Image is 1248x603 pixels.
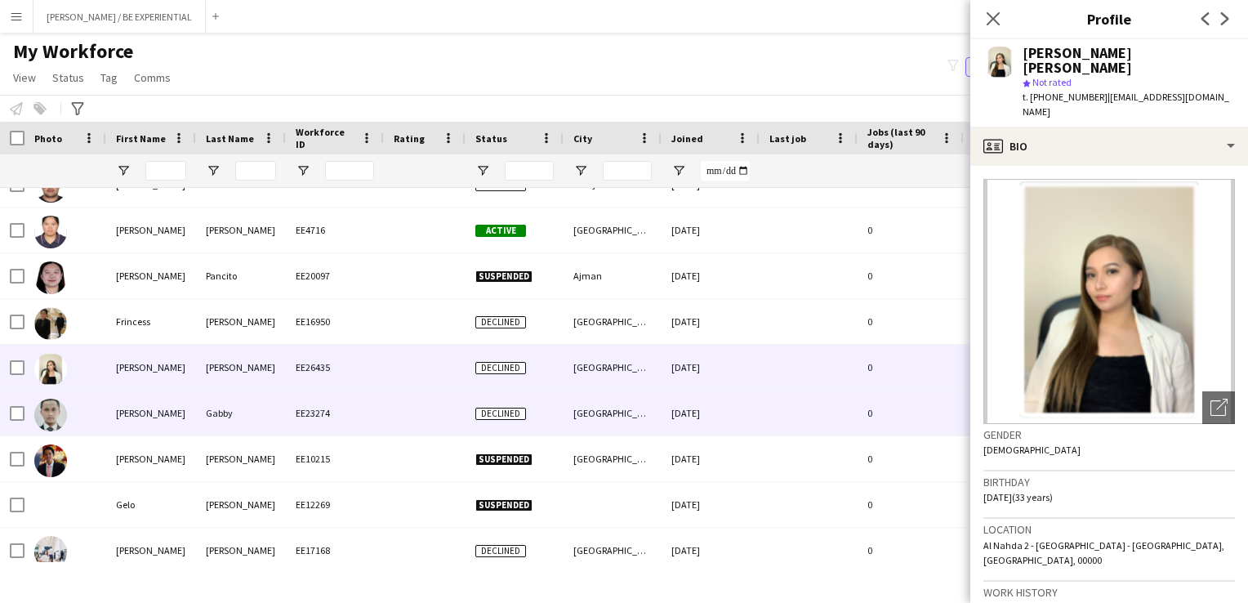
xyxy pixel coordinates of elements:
input: First Name Filter Input [145,161,186,181]
div: [DATE] [662,482,760,527]
h3: Birthday [983,475,1235,489]
span: Tag [100,70,118,85]
div: [PERSON_NAME] [106,436,196,481]
span: Comms [134,70,171,85]
app-action-btn: Advanced filters [68,99,87,118]
div: [PERSON_NAME] [106,208,196,252]
div: Self-employed Crew [964,208,1068,252]
a: View [7,67,42,88]
div: 0 [858,436,964,481]
span: Declined [475,545,526,557]
div: Self-employed Crew [964,436,1068,481]
img: Genevi Yabo Jen [34,536,67,569]
a: Tag [94,67,124,88]
span: View [13,70,36,85]
div: [GEOGRAPHIC_DATA] [564,436,662,481]
a: Status [46,67,91,88]
span: Rating [394,132,425,145]
button: Everyone5,896 [965,57,1047,77]
span: Suspended [475,453,533,466]
div: [PERSON_NAME] [106,345,196,390]
span: Last Name [206,132,254,145]
img: Franzie Allen Miranda [34,216,67,248]
button: [PERSON_NAME] / BE EXPERIENTIAL [33,1,206,33]
div: Gabby [196,391,286,435]
span: [DATE] (33 years) [983,491,1053,503]
div: [GEOGRAPHIC_DATA] [564,391,662,435]
span: City [573,132,592,145]
img: Gabriel Gonzales [34,444,67,477]
input: City Filter Input [603,161,652,181]
span: Last job [769,132,806,145]
img: Crew avatar or photo [983,179,1235,424]
div: Self-employed Crew [964,528,1068,573]
span: Active [475,225,526,237]
div: EE20097 [286,253,384,298]
div: EE10215 [286,436,384,481]
div: EE17168 [286,528,384,573]
div: [DATE] [662,528,760,573]
a: Comms [127,67,177,88]
h3: Work history [983,585,1235,600]
input: Joined Filter Input [701,161,750,181]
div: [PERSON_NAME] [196,345,286,390]
img: Gabriel Gabby [34,399,67,431]
div: [GEOGRAPHIC_DATA] [564,299,662,344]
button: Open Filter Menu [671,163,686,178]
img: Fredeswinda Pancito [34,261,67,294]
button: Open Filter Menu [116,163,131,178]
button: Open Filter Menu [296,163,310,178]
h3: Profile [970,8,1248,29]
div: Self-employed Crew [964,299,1068,344]
span: Jobs (last 90 days) [867,126,934,150]
div: EE4716 [286,208,384,252]
input: Workforce ID Filter Input [325,161,374,181]
div: [PERSON_NAME] [106,391,196,435]
div: [DATE] [662,208,760,252]
span: Not rated [1032,76,1072,88]
div: Gelo [106,482,196,527]
div: Self-employed Crew [964,391,1068,435]
div: [DATE] [662,253,760,298]
div: 0 [858,208,964,252]
div: [PERSON_NAME] [106,253,196,298]
div: Open photos pop-in [1202,391,1235,424]
div: [GEOGRAPHIC_DATA] [564,528,662,573]
div: [DATE] [662,391,760,435]
div: [PERSON_NAME] [196,482,286,527]
input: Last Name Filter Input [235,161,276,181]
div: 0 [858,345,964,390]
span: Al Nahda 2 - [GEOGRAPHIC_DATA] - [GEOGRAPHIC_DATA], [GEOGRAPHIC_DATA], 00000 [983,539,1224,566]
img: Fritzie Kate Dela Pena [34,353,67,386]
div: EE26435 [286,345,384,390]
div: Bio [970,127,1248,166]
span: Joined [671,132,703,145]
button: Open Filter Menu [206,163,221,178]
div: Frincess [106,299,196,344]
div: [PERSON_NAME] [PERSON_NAME] [1023,46,1235,75]
div: 0 [858,391,964,435]
div: [DATE] [662,436,760,481]
img: Frincess Dinglasan [34,307,67,340]
div: Pancito [196,253,286,298]
span: Suspended [475,270,533,283]
div: [PERSON_NAME] [196,436,286,481]
div: EE12269 [286,482,384,527]
div: [PERSON_NAME] [196,528,286,573]
div: Self-employed Crew [964,345,1068,390]
input: Status Filter Input [505,161,554,181]
span: Declined [475,408,526,420]
div: 0 [858,482,964,527]
span: [DEMOGRAPHIC_DATA] [983,444,1081,456]
span: My Workforce [13,39,133,64]
div: 0 [858,528,964,573]
div: [GEOGRAPHIC_DATA] [564,208,662,252]
span: Declined [475,362,526,374]
div: [PERSON_NAME] [196,299,286,344]
div: [DATE] [662,345,760,390]
button: Open Filter Menu [573,163,588,178]
span: t. [PHONE_NUMBER] [1023,91,1108,103]
div: Self-employed Crew [964,482,1068,527]
span: Suspended [475,499,533,511]
div: EE16950 [286,299,384,344]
